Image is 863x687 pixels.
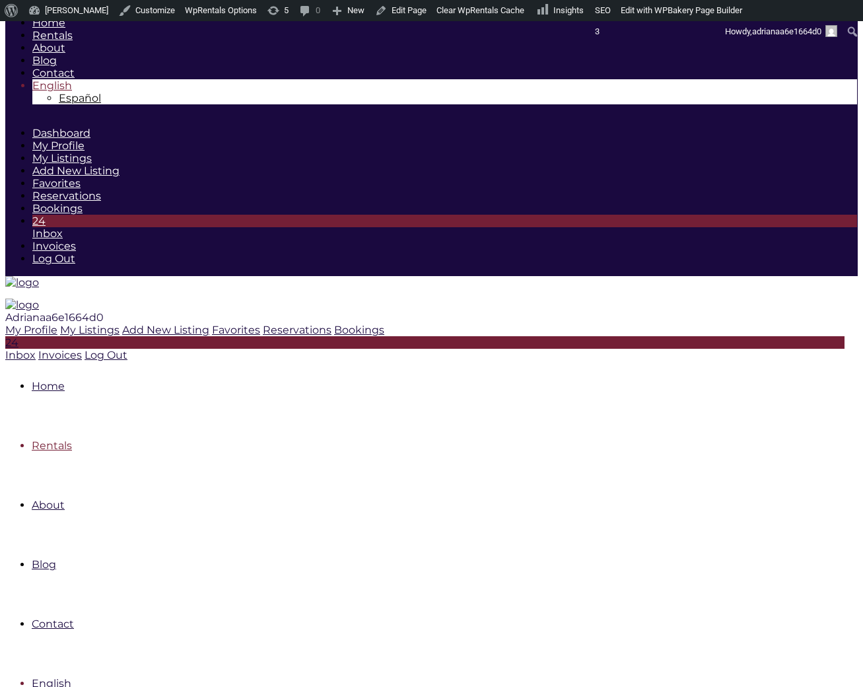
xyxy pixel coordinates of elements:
[59,92,101,104] a: Switch to Español
[553,5,584,15] span: Insights
[595,5,611,15] span: SEO
[60,324,120,336] a: My Listings
[32,177,81,190] a: Favorites
[32,54,57,67] a: Blog
[334,324,384,336] a: Bookings
[752,26,821,36] span: adrianaa6e1664d0
[5,299,39,311] img: logo
[32,215,857,227] div: 24
[32,17,65,29] a: Home
[263,324,331,336] a: Reservations
[32,164,120,177] a: Add New Listing
[122,324,209,336] a: Add New Listing
[32,252,75,265] a: Log Out
[32,79,72,92] span: English
[59,92,101,104] span: Español
[5,324,57,336] a: My Profile
[5,336,845,361] a: 24 Inbox
[212,324,260,336] a: Favorites
[32,240,76,252] a: Invoices
[32,380,65,392] a: Home
[5,276,39,289] img: logo
[32,79,72,92] a: Switch to English
[32,67,75,79] a: Contact
[32,29,73,42] a: Rentals
[32,139,85,152] a: My Profile
[32,558,56,571] a: Blog
[5,336,845,349] div: 24
[720,21,843,42] a: Howdy,
[85,349,127,361] a: Log Out
[32,439,72,452] a: Rentals
[5,311,104,324] span: Adrianaa6e1664d0
[32,215,857,240] a: 24Inbox
[32,127,90,139] a: Dashboard
[595,21,611,42] div: 3
[38,349,82,361] a: Invoices
[32,618,74,630] a: Contact
[32,42,65,54] a: About
[32,152,92,164] a: My Listings
[32,202,83,215] a: Bookings
[32,190,101,202] a: Reservations
[32,499,65,511] a: About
